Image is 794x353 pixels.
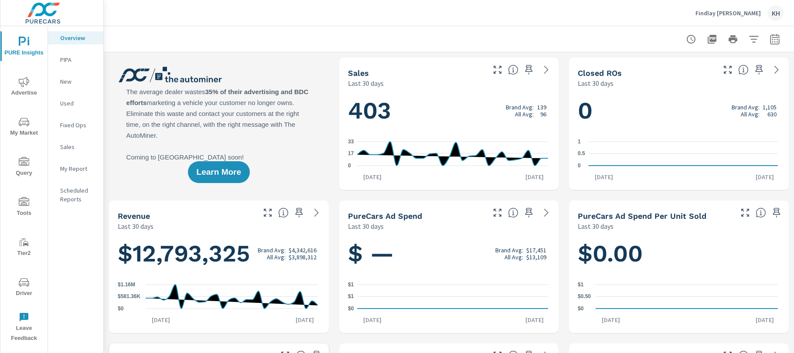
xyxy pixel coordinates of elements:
[289,254,317,261] p: $3,898,312
[348,96,550,126] h1: 403
[310,206,324,220] a: See more details in report
[48,31,103,44] div: Overview
[188,161,250,183] button: Learn More
[48,140,103,153] div: Sales
[770,206,784,220] span: Save this to your personalized report
[118,211,150,221] h5: Revenue
[721,63,735,77] button: Make Fullscreen
[768,5,784,21] div: KH
[537,104,546,111] p: 139
[60,186,96,204] p: Scheduled Reports
[504,254,523,261] p: All Avg:
[526,254,546,261] p: $13,109
[348,163,351,169] text: 0
[738,206,752,220] button: Make Fullscreen
[60,55,96,64] p: PIPA
[770,63,784,77] a: See more details in report
[589,173,619,181] p: [DATE]
[292,206,306,220] span: Save this to your personalized report
[357,173,388,181] p: [DATE]
[756,207,766,218] span: Average cost of advertising per each vehicle sold at the dealer over the selected date range. The...
[290,316,320,324] p: [DATE]
[766,31,784,48] button: Select Date Range
[526,247,546,254] p: $17,451
[3,197,45,218] span: Tools
[750,173,780,181] p: [DATE]
[348,78,384,88] p: Last 30 days
[348,139,354,145] text: 33
[60,164,96,173] p: My Report
[495,247,523,254] p: Brand Avg:
[48,119,103,132] div: Fixed Ops
[258,247,286,254] p: Brand Avg:
[48,184,103,206] div: Scheduled Reports
[506,104,534,111] p: Brand Avg:
[3,157,45,178] span: Query
[3,77,45,98] span: Advertise
[60,99,96,108] p: Used
[752,63,766,77] span: Save this to your personalized report
[348,150,354,156] text: 17
[491,206,504,220] button: Make Fullscreen
[3,117,45,138] span: My Market
[522,206,536,220] span: Save this to your personalized report
[578,305,584,312] text: $0
[118,221,153,231] p: Last 30 days
[745,31,763,48] button: Apply Filters
[578,163,581,169] text: 0
[60,34,96,42] p: Overview
[578,211,706,221] h5: PureCars Ad Spend Per Unit Sold
[578,282,584,288] text: $1
[522,63,536,77] span: Save this to your personalized report
[348,68,369,78] h5: Sales
[539,206,553,220] a: See more details in report
[578,96,780,126] h1: 0
[539,63,553,77] a: See more details in report
[48,162,103,175] div: My Report
[348,294,354,300] text: $1
[60,143,96,151] p: Sales
[118,239,320,268] h1: $12,793,325
[767,111,777,118] p: 630
[348,221,384,231] p: Last 30 days
[348,282,354,288] text: $1
[146,316,176,324] p: [DATE]
[732,104,760,111] p: Brand Avg:
[578,221,613,231] p: Last 30 days
[519,173,550,181] p: [DATE]
[118,305,124,312] text: $0
[508,207,518,218] span: Total cost of media for all PureCars channels for the selected dealership group over the selected...
[3,237,45,258] span: Tier2
[48,75,103,88] div: New
[278,207,289,218] span: Total sales revenue over the selected date range. [Source: This data is sourced from the dealer’s...
[348,305,354,312] text: $0
[60,121,96,129] p: Fixed Ops
[118,282,135,288] text: $1.16M
[578,68,622,78] h5: Closed ROs
[60,77,96,86] p: New
[508,64,518,75] span: Number of vehicles sold by the dealership over the selected date range. [Source: This data is sou...
[0,26,48,347] div: nav menu
[289,247,317,254] p: $4,342,616
[491,63,504,77] button: Make Fullscreen
[578,151,585,157] text: 0.5
[348,211,422,221] h5: PureCars Ad Spend
[3,312,45,343] span: Leave Feedback
[3,37,45,58] span: PURE Insights
[118,294,140,300] text: $581.36K
[48,53,103,66] div: PIPA
[763,104,777,111] p: 1,105
[724,31,742,48] button: Print Report
[578,294,591,300] text: $0.50
[267,254,286,261] p: All Avg:
[540,111,546,118] p: 96
[578,139,581,145] text: 1
[357,316,388,324] p: [DATE]
[750,316,780,324] p: [DATE]
[695,9,761,17] p: Findlay [PERSON_NAME]
[261,206,275,220] button: Make Fullscreen
[197,168,241,176] span: Learn More
[703,31,721,48] button: "Export Report to PDF"
[3,277,45,299] span: Driver
[48,97,103,110] div: Used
